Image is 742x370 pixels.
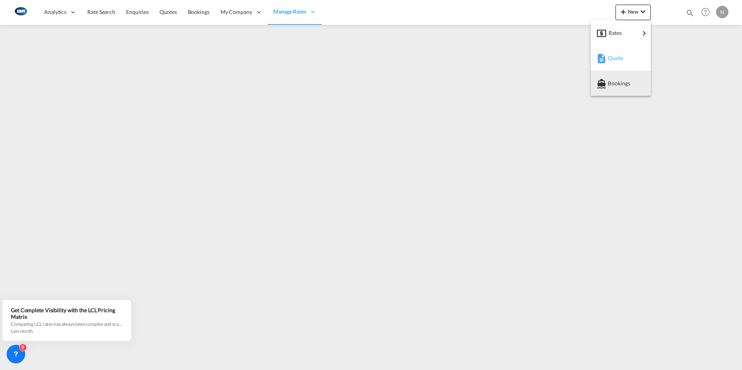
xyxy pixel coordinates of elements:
div: Quote [597,48,645,68]
span: Rates [609,25,618,41]
span: Bookings [608,76,616,91]
div: Bookings [597,74,645,93]
span: Quote [608,50,616,66]
button: Bookings [591,71,651,96]
md-icon: icon-chevron-right [640,29,649,38]
button: Quote [591,45,651,71]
